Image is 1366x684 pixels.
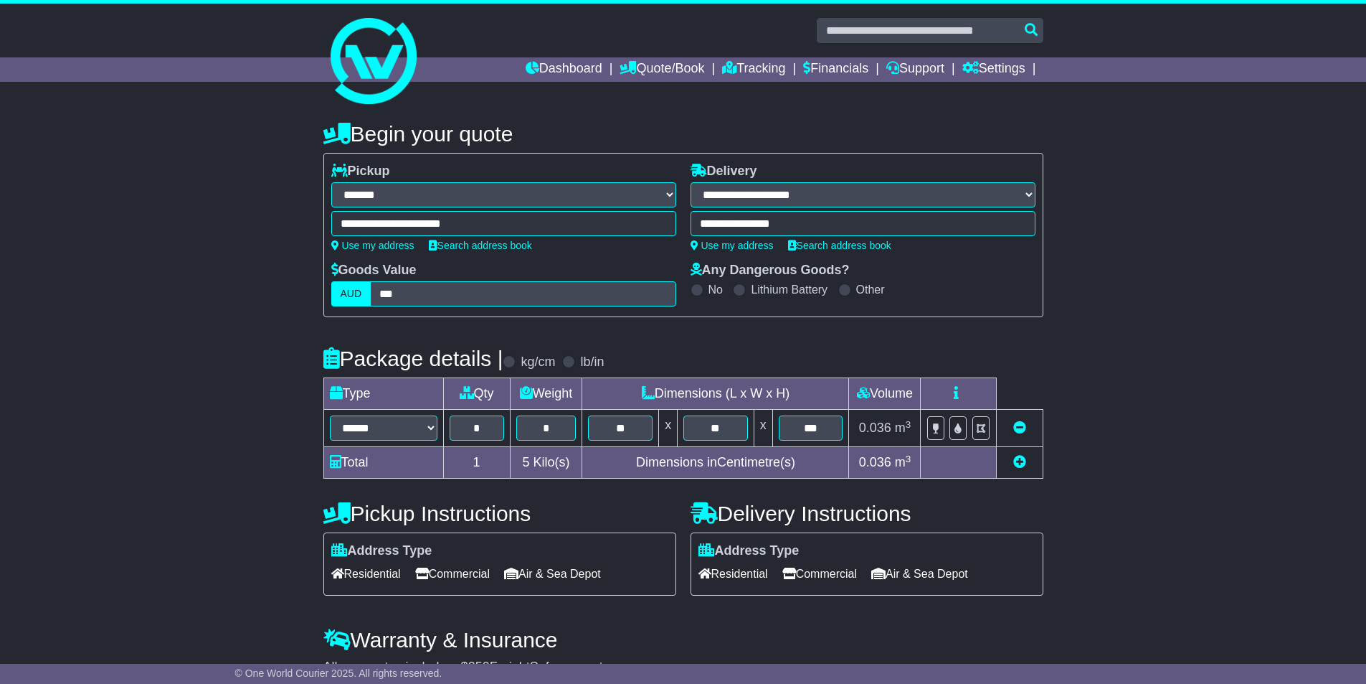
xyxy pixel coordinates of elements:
label: Any Dangerous Goods? [691,263,850,278]
label: No [708,283,723,296]
a: Financials [803,57,868,82]
a: Dashboard [526,57,602,82]
label: kg/cm [521,355,555,370]
a: Settings [962,57,1025,82]
td: x [659,410,678,447]
span: © One World Courier 2025. All rights reserved. [235,667,442,679]
label: Address Type [331,543,432,559]
label: Goods Value [331,263,417,278]
td: Volume [849,378,921,410]
span: Residential [698,563,768,585]
a: Support [886,57,944,82]
label: Address Type [698,543,800,559]
sup: 3 [906,419,911,430]
td: Qty [443,378,510,410]
a: Use my address [331,240,414,251]
h4: Warranty & Insurance [323,628,1043,652]
td: Weight [510,378,582,410]
span: m [895,455,911,469]
sup: 3 [906,454,911,464]
span: Commercial [415,563,490,585]
label: Delivery [691,164,757,179]
label: AUD [331,281,371,306]
td: Dimensions (L x W x H) [582,378,849,410]
h4: Delivery Instructions [691,502,1043,525]
td: Total [323,447,443,479]
a: Search address book [788,240,891,251]
label: lb/in [580,355,604,370]
span: Commercial [782,563,857,585]
span: m [895,421,911,435]
a: Tracking [722,57,785,82]
h4: Begin your quote [323,122,1043,146]
label: Lithium Battery [751,283,827,296]
a: Add new item [1013,455,1026,469]
span: 0.036 [859,455,891,469]
label: Other [856,283,885,296]
td: Type [323,378,443,410]
span: 0.036 [859,421,891,435]
td: Kilo(s) [510,447,582,479]
h4: Pickup Instructions [323,502,676,525]
div: All our quotes include a $ FreightSafe warranty. [323,660,1043,675]
label: Pickup [331,164,390,179]
a: Remove this item [1013,421,1026,435]
span: Air & Sea Depot [871,563,968,585]
a: Quote/Book [620,57,704,82]
span: Residential [331,563,401,585]
td: 1 [443,447,510,479]
h4: Package details | [323,347,503,370]
a: Use my address [691,240,774,251]
td: Dimensions in Centimetre(s) [582,447,849,479]
span: 5 [522,455,529,469]
span: 250 [468,660,490,674]
td: x [754,410,772,447]
span: Air & Sea Depot [504,563,601,585]
a: Search address book [429,240,532,251]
